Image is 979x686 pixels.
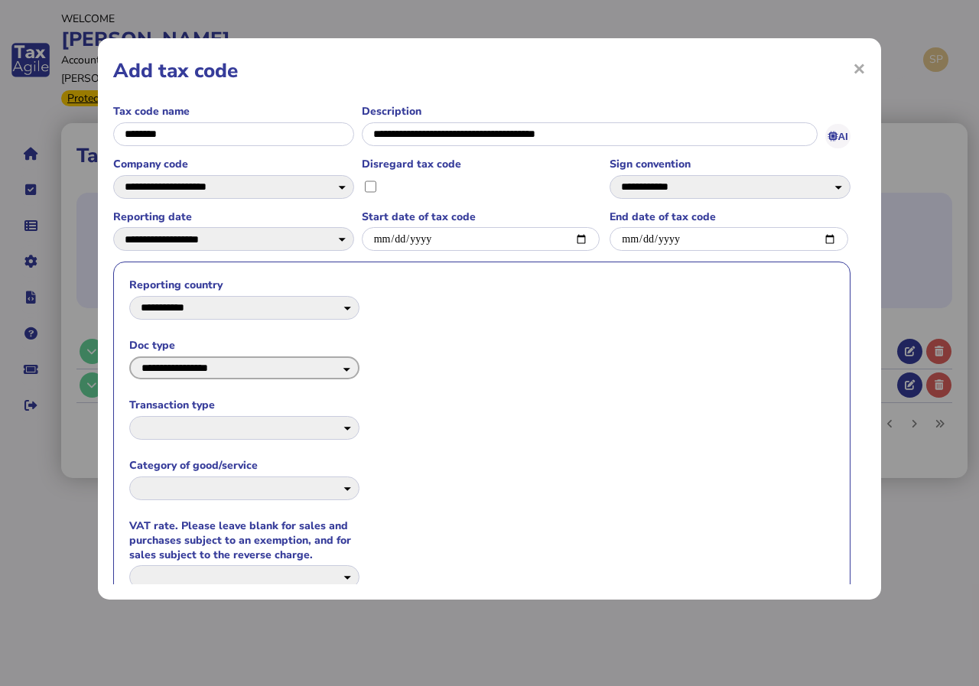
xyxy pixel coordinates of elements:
[113,104,354,119] label: Tax code name
[113,57,866,84] h1: Add tax code
[853,54,866,83] span: ×
[129,278,359,292] label: Reporting country
[113,210,354,224] label: Reporting date
[113,157,354,171] label: Company code
[825,124,851,149] button: AI
[129,458,359,473] label: Category of good/service
[610,210,851,224] label: End date of tax code
[129,338,359,353] label: Doc type
[362,157,603,171] label: Disregard tax code
[362,104,851,119] label: Description
[610,157,851,171] label: Sign convention
[362,210,603,224] label: Start date of tax code
[129,398,359,412] label: Transaction type
[129,519,359,562] label: VAT rate. Please leave blank for sales and purchases subject to an exemption, and for sales subje...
